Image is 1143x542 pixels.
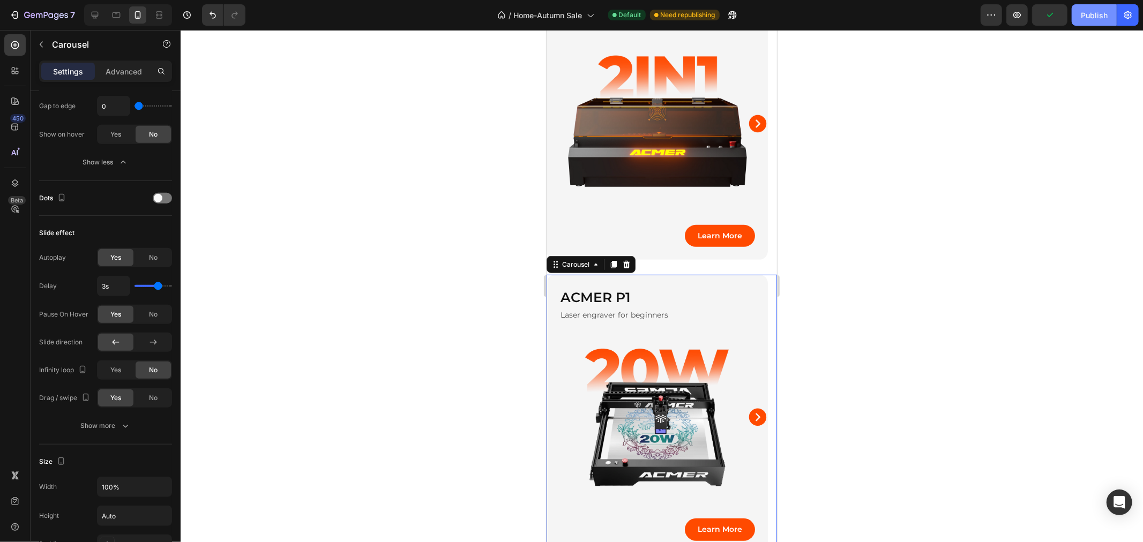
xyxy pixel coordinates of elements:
div: Publish [1081,10,1108,21]
span: Yes [110,365,121,375]
h2: ACMER P1 [13,258,208,277]
button: Publish [1072,4,1117,26]
a: ACMER laser engraving machine-P1 20W Laser engraver for beginners [13,293,208,488]
span: No [149,130,158,139]
span: No [149,310,158,319]
div: Carousel [13,230,45,239]
p: Advanced [106,66,142,77]
span: No [149,393,158,403]
span: No [149,253,158,262]
input: Auto [98,477,171,496]
span: Yes [110,130,121,139]
p: Settings [53,66,83,77]
div: Width [39,482,57,492]
div: Infinity loop [39,363,89,378]
input: Auto [98,276,130,296]
input: Auto [98,96,130,116]
button: 7 [4,4,80,26]
div: Beta [8,196,26,205]
div: Pause On Hover [39,310,88,319]
div: 450 [10,114,26,123]
div: Slide effect [39,228,74,238]
div: Size [39,455,68,469]
div: Undo/Redo [202,4,245,26]
p: 7 [70,9,75,21]
p: Carousel [52,38,143,51]
button: Show more [39,416,172,435]
div: Slide direction [39,337,83,347]
button: Carousel Next Arrow [192,368,230,406]
div: Gap to edge [39,101,76,111]
span: No [149,365,158,375]
span: Default [619,10,641,20]
button: Carousel Next Arrow [192,74,230,113]
p: Learn More [151,493,196,506]
span: / [509,10,512,21]
div: Autoplay [39,253,66,262]
button: Show less [39,153,172,172]
p: Laser engraver for beginners [14,278,207,292]
div: Show more [81,420,131,431]
span: Yes [110,310,121,319]
input: Auto [98,506,171,525]
div: Drag / swipe [39,391,92,405]
div: Height [39,511,59,521]
div: Show less [83,157,129,168]
div: Delay [39,281,57,291]
span: Need republishing [661,10,715,20]
iframe: Design area [547,30,777,542]
div: Show on hover [39,130,85,139]
div: Dots [39,191,68,206]
span: Home-Autumn Sale [514,10,582,21]
span: Yes [110,393,121,403]
p: Learn More [151,199,196,213]
span: Yes [110,253,121,262]
div: Open Intercom Messenger [1107,490,1132,515]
